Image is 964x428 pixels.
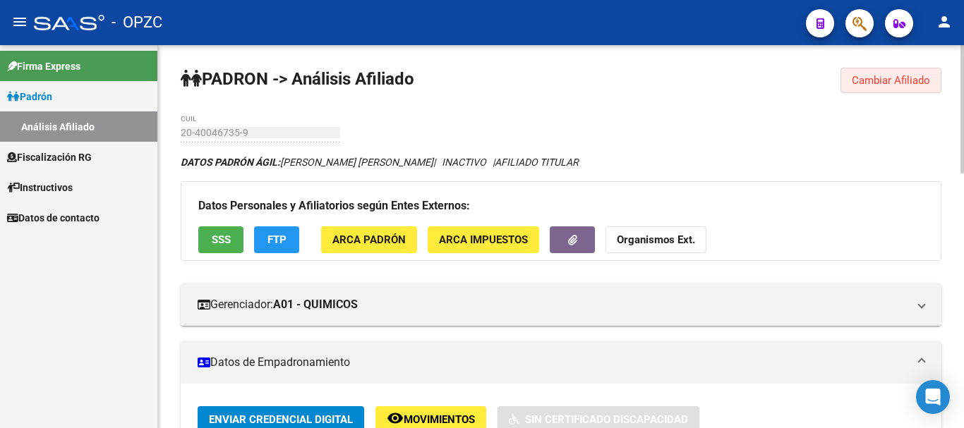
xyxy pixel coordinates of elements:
[181,157,280,168] strong: DATOS PADRÓN ÁGIL:
[332,234,406,247] span: ARCA Padrón
[495,157,579,168] span: AFILIADO TITULAR
[112,7,162,38] span: - OPZC
[181,157,433,168] span: [PERSON_NAME] [PERSON_NAME]
[428,226,539,252] button: ARCA Impuestos
[525,413,688,426] span: Sin Certificado Discapacidad
[439,234,528,247] span: ARCA Impuestos
[254,226,299,252] button: FTP
[198,196,924,216] h3: Datos Personales y Afiliatorios según Entes Externos:
[841,68,941,93] button: Cambiar Afiliado
[7,210,100,226] span: Datos de contacto
[936,13,953,30] mat-icon: person
[181,69,414,89] strong: PADRON -> Análisis Afiliado
[7,149,92,165] span: Fiscalización RG
[11,13,28,30] mat-icon: menu
[198,355,908,370] mat-panel-title: Datos de Empadronamiento
[181,341,941,384] mat-expansion-panel-header: Datos de Empadronamiento
[273,297,358,312] strong: A01 - QUIMICOS
[198,297,908,312] mat-panel-title: Gerenciador:
[617,234,695,247] strong: Organismos Ext.
[267,234,287,247] span: FTP
[209,413,353,426] span: Enviar Credencial Digital
[181,157,579,168] i: | INACTIVO |
[198,226,243,252] button: SSS
[387,410,404,427] mat-icon: remove_red_eye
[181,283,941,326] mat-expansion-panel-header: Gerenciador:A01 - QUIMICOS
[7,59,80,74] span: Firma Express
[404,413,475,426] span: Movimientos
[7,89,52,104] span: Padrón
[7,180,73,195] span: Instructivos
[212,234,231,247] span: SSS
[916,380,950,414] div: Open Intercom Messenger
[605,226,706,252] button: Organismos Ext.
[321,226,417,252] button: ARCA Padrón
[852,74,930,87] span: Cambiar Afiliado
